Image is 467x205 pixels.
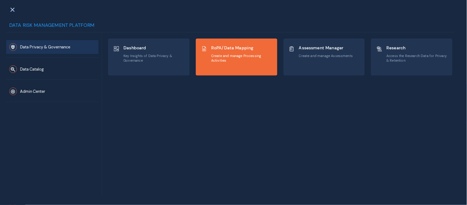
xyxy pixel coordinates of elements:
span: Assessment Manager [299,45,353,51]
span: Access the Research Data for Privacy & Retention [387,54,448,63]
div: Data Risk Management Platform [6,22,455,32]
span: Data Privacy & Governance [20,45,70,50]
span: RoPA/Data Mapping [211,45,272,51]
span: Create and manage Assessments [299,54,353,58]
span: Data Catalog [20,67,44,72]
span: Research [387,45,448,51]
button: Data Catalog [6,62,99,76]
span: Admin Center [20,89,45,94]
button: Admin Center [6,84,99,98]
span: Key Insights of Data Privacy & Governance [123,54,184,63]
span: Create and manage Processing Activities [211,54,272,63]
span: Dashboard [123,45,184,51]
button: Data Privacy & Governance [6,40,99,54]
